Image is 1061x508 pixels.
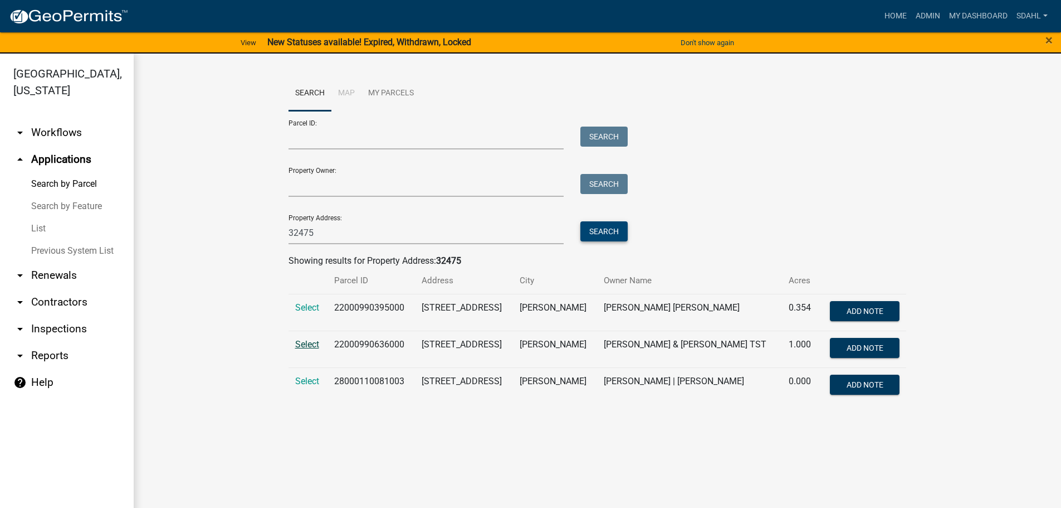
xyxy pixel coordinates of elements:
[13,296,27,309] i: arrow_drop_down
[830,338,899,358] button: Add Note
[436,255,461,266] strong: 32475
[830,375,899,395] button: Add Note
[847,343,883,352] span: Add Note
[236,33,261,52] a: View
[513,268,597,294] th: City
[327,294,415,331] td: 22000990395000
[13,153,27,166] i: arrow_drop_up
[830,301,899,321] button: Add Note
[513,294,597,331] td: [PERSON_NAME]
[13,322,27,336] i: arrow_drop_down
[13,349,27,362] i: arrow_drop_down
[327,268,415,294] th: Parcel ID
[676,33,739,52] button: Don't show again
[782,294,819,331] td: 0.354
[1045,33,1053,47] button: Close
[1045,32,1053,48] span: ×
[361,76,421,112] a: My Parcels
[782,331,819,367] td: 1.000
[782,367,819,404] td: 0.000
[782,268,819,294] th: Acres
[597,268,782,294] th: Owner Name
[580,127,628,147] button: Search
[513,367,597,404] td: [PERSON_NAME]
[13,269,27,282] i: arrow_drop_down
[580,221,628,241] button: Search
[513,331,597,367] td: [PERSON_NAME]
[295,302,319,313] a: Select
[327,367,415,404] td: 28000110081003
[945,6,1012,27] a: My Dashboard
[295,339,319,350] a: Select
[327,331,415,367] td: 22000990636000
[880,6,911,27] a: Home
[267,37,471,47] strong: New Statuses available! Expired, Withdrawn, Locked
[911,6,945,27] a: Admin
[580,174,628,194] button: Search
[597,331,782,367] td: [PERSON_NAME] & [PERSON_NAME] TST
[597,367,782,404] td: [PERSON_NAME] | [PERSON_NAME]
[13,126,27,139] i: arrow_drop_down
[289,76,331,112] a: Search
[597,294,782,331] td: [PERSON_NAME] [PERSON_NAME]
[295,376,319,386] a: Select
[847,306,883,315] span: Add Note
[415,367,513,404] td: [STREET_ADDRESS]
[415,294,513,331] td: [STREET_ADDRESS]
[415,268,513,294] th: Address
[847,380,883,389] span: Add Note
[1012,6,1052,27] a: sdahl
[415,331,513,367] td: [STREET_ADDRESS]
[289,254,907,268] div: Showing results for Property Address:
[13,376,27,389] i: help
